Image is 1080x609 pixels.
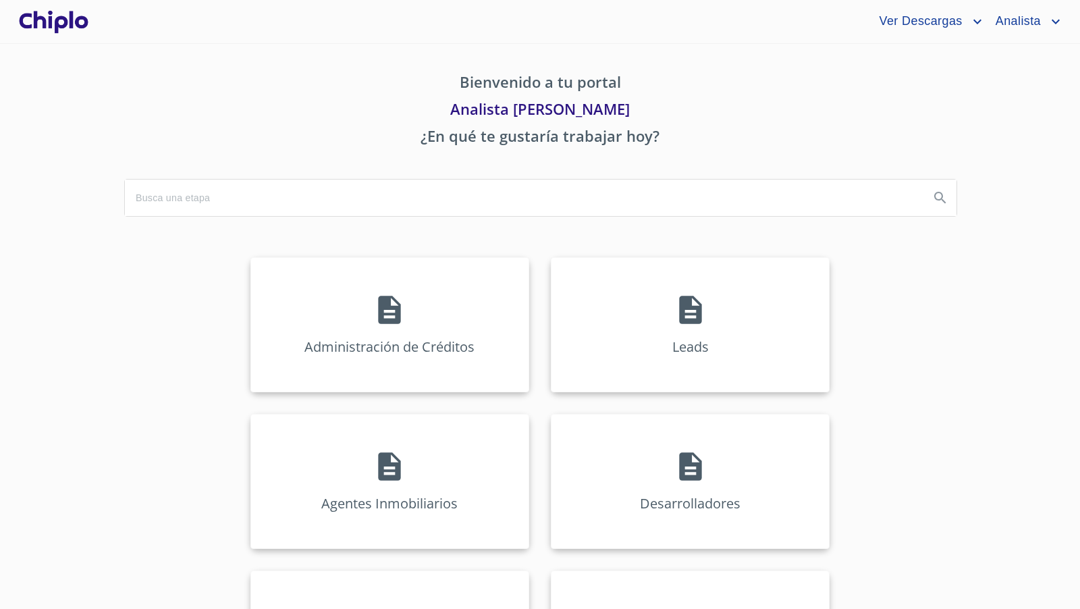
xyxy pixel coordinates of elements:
[125,180,919,216] input: search
[124,98,956,125] p: Analista [PERSON_NAME]
[869,11,985,32] button: account of current user
[304,338,475,356] p: Administración de Créditos
[640,494,740,512] p: Desarrolladores
[124,125,956,152] p: ¿En qué te gustaría trabajar hoy?
[924,182,956,214] button: Search
[124,71,956,98] p: Bienvenido a tu portal
[986,11,1048,32] span: Analista
[986,11,1064,32] button: account of current user
[672,338,709,356] p: Leads
[869,11,969,32] span: Ver Descargas
[321,494,458,512] p: Agentes Inmobiliarios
